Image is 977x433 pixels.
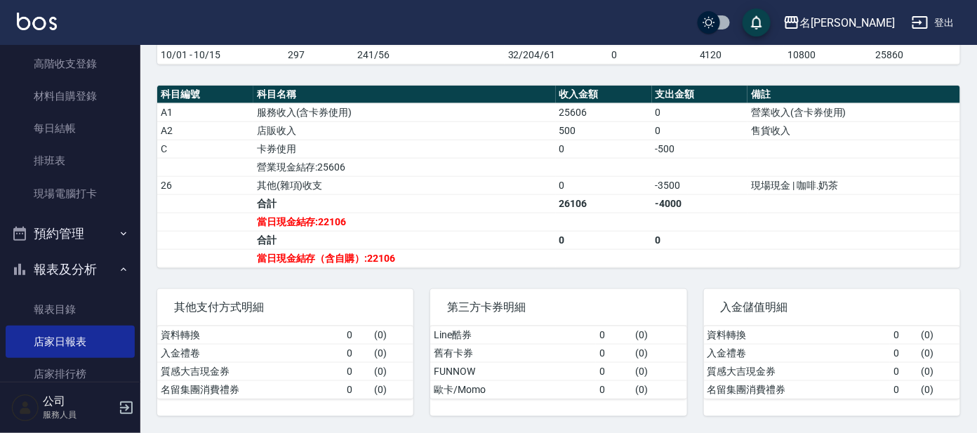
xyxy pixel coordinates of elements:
td: 合計 [253,194,556,213]
td: 0 [652,103,748,121]
td: 現場現金 | 咖啡.奶茶 [747,176,960,194]
span: 入金儲值明細 [721,300,943,314]
td: ( 0 ) [371,380,414,399]
th: 支出金額 [652,86,748,104]
button: 名[PERSON_NAME] [778,8,900,37]
td: 0 [890,362,917,380]
td: 297 [285,46,354,64]
td: Line酷券 [430,326,596,345]
td: ( 0 ) [371,362,414,380]
td: -4000 [652,194,748,213]
a: 每日結帳 [6,112,135,145]
td: 26 [157,176,253,194]
td: 名留集團消費禮券 [704,380,890,399]
td: 營業收入(含卡券使用) [747,103,960,121]
td: 0 [596,380,632,399]
div: 名[PERSON_NAME] [800,14,895,32]
td: 25860 [872,46,960,64]
td: A2 [157,121,253,140]
td: 500 [556,121,652,140]
td: 0 [596,344,632,362]
td: 0 [652,121,748,140]
p: 服務人員 [43,408,114,421]
button: 登出 [906,10,960,36]
td: 資料轉換 [704,326,890,345]
a: 報表目錄 [6,293,135,326]
span: 第三方卡券明細 [447,300,670,314]
td: ( 0 ) [632,362,687,380]
button: 預約管理 [6,215,135,252]
td: ( 0 ) [632,344,687,362]
th: 科目編號 [157,86,253,104]
td: 4120 [696,46,784,64]
a: 現場電腦打卡 [6,178,135,210]
td: ( 0 ) [917,380,960,399]
td: 0 [343,326,371,345]
th: 科目名稱 [253,86,556,104]
td: 入金禮卷 [704,344,890,362]
td: 合計 [253,231,556,249]
td: 0 [556,140,652,158]
td: -3500 [652,176,748,194]
td: 舊有卡券 [430,344,596,362]
td: ( 0 ) [371,326,414,345]
td: 0 [890,326,917,345]
td: 0 [556,176,652,194]
td: 25606 [556,103,652,121]
a: 高階收支登錄 [6,48,135,80]
table: a dense table [430,326,686,399]
td: 入金禮卷 [157,344,343,362]
td: A1 [157,103,253,121]
td: 241/56 [354,46,504,64]
td: 卡券使用 [253,140,556,158]
span: 其他支付方式明細 [174,300,397,314]
td: 0 [556,231,652,249]
td: 售貨收入 [747,121,960,140]
td: 當日現金結存:22106 [253,213,556,231]
td: C [157,140,253,158]
td: 32/204/61 [505,46,609,64]
td: 名留集團消費禮券 [157,380,343,399]
td: -500 [652,140,748,158]
td: FUNNOW [430,362,596,380]
td: 質感大吉現金券 [704,362,890,380]
td: ( 0 ) [917,344,960,362]
td: 店販收入 [253,121,556,140]
img: Person [11,394,39,422]
td: 10/01 - 10/15 [157,46,285,64]
table: a dense table [157,326,413,399]
a: 店家排行榜 [6,358,135,390]
td: 歐卡/Momo [430,380,596,399]
td: ( 0 ) [371,344,414,362]
a: 材料自購登錄 [6,80,135,112]
td: 0 [596,362,632,380]
td: ( 0 ) [632,326,687,345]
td: 0 [343,380,371,399]
button: 報表及分析 [6,251,135,288]
td: 當日現金結存（含自購）:22106 [253,249,556,267]
td: 0 [343,344,371,362]
th: 收入金額 [556,86,652,104]
td: 0 [652,231,748,249]
table: a dense table [157,86,960,268]
td: ( 0 ) [917,362,960,380]
th: 備註 [747,86,960,104]
td: 0 [596,326,632,345]
td: 0 [343,362,371,380]
td: 營業現金結存:25606 [253,158,556,176]
td: 其他(雜項)收支 [253,176,556,194]
td: 0 [890,344,917,362]
td: 0 [890,380,917,399]
h5: 公司 [43,394,114,408]
button: save [743,8,771,36]
td: 服務收入(含卡券使用) [253,103,556,121]
td: 質感大吉現金券 [157,362,343,380]
img: Logo [17,13,57,30]
table: a dense table [704,326,960,399]
td: 資料轉換 [157,326,343,345]
a: 排班表 [6,145,135,177]
td: 10800 [784,46,872,64]
td: 26106 [556,194,652,213]
td: ( 0 ) [632,380,687,399]
td: 0 [609,46,696,64]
